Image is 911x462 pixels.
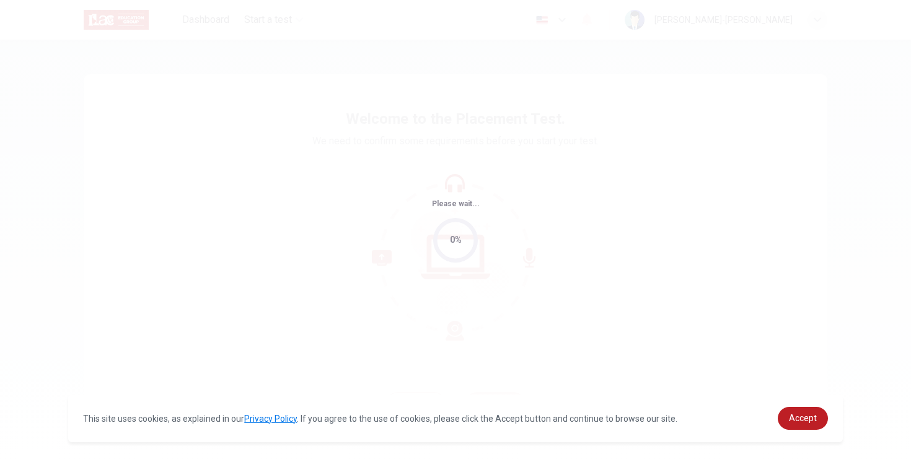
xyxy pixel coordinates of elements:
div: 0% [450,233,462,247]
div: cookieconsent [68,394,843,442]
span: This site uses cookies, as explained in our . If you agree to the use of cookies, please click th... [83,414,677,424]
span: Please wait... [432,199,480,208]
span: Accept [789,413,817,423]
a: dismiss cookie message [778,407,828,430]
a: Privacy Policy [244,414,297,424]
